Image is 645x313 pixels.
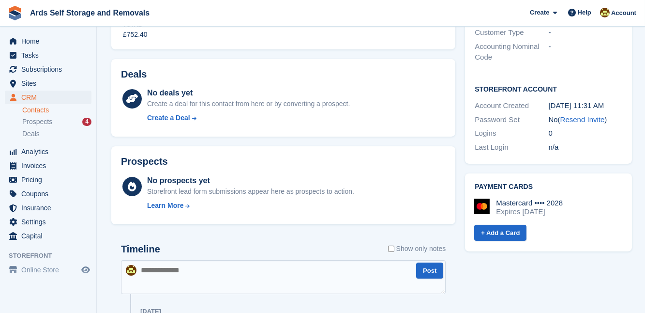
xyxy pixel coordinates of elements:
span: Home [21,34,79,48]
a: menu [5,187,91,201]
a: Preview store [80,264,91,276]
h2: Deals [121,69,147,80]
h2: Timeline [121,244,160,255]
a: menu [5,145,91,158]
a: menu [5,91,91,104]
div: Expires [DATE] [496,207,563,216]
a: menu [5,63,91,76]
span: Pricing [21,173,79,187]
div: Customer Type [475,27,548,38]
div: Password Set [475,114,548,125]
div: - [548,27,622,38]
div: No deals yet [147,87,350,99]
span: Create [530,8,549,17]
div: Logins [475,128,548,139]
span: Tasks [21,48,79,62]
div: Create a deal for this contact from here or by converting a prospect. [147,99,350,109]
a: menu [5,48,91,62]
span: Online Store [21,263,79,277]
div: No prospects yet [147,175,354,187]
a: Create a Deal [147,113,350,123]
span: Account [611,8,636,18]
a: Ards Self Storage and Removals [26,5,153,21]
label: Show only notes [388,244,446,254]
span: Help [578,8,591,17]
a: menu [5,215,91,229]
div: Storefront lead form submissions appear here as prospects to action. [147,187,354,197]
a: menu [5,229,91,243]
a: Prospects 4 [22,117,91,127]
span: Storefront [9,251,96,261]
a: menu [5,201,91,215]
img: Mark McFerran [126,265,136,276]
span: Capital [21,229,79,243]
a: Contacts [22,106,91,115]
h2: Storefront Account [475,84,622,94]
span: Settings [21,215,79,229]
img: stora-icon-8386f47178a22dfd0bd8f6a31ec36ba5ce8667c1dd55bd0f319d3a0aa187defe.svg [8,6,22,20]
a: menu [5,77,91,90]
div: Account Created [475,100,548,111]
a: Deals [22,129,91,139]
div: Last Login [475,142,548,153]
a: menu [5,34,91,48]
div: Learn More [147,201,183,211]
span: Analytics [21,145,79,158]
h2: Payment cards [475,183,622,191]
div: 0 [548,128,622,139]
div: n/a [548,142,622,153]
span: Insurance [21,201,79,215]
span: Coupons [21,187,79,201]
div: - [548,41,622,63]
a: menu [5,173,91,187]
span: Prospects [22,117,52,126]
div: Accounting Nominal Code [475,41,548,63]
span: ( ) [558,115,607,124]
div: Mastercard •••• 2028 [496,199,563,207]
a: + Add a Card [474,225,526,241]
span: Deals [22,129,40,139]
img: Mark McFerran [600,8,610,17]
div: £752.40 [123,30,148,40]
a: menu [5,263,91,277]
div: Create a Deal [147,113,190,123]
div: No [548,114,622,125]
img: Mastercard Logo [474,199,490,214]
a: Resend Invite [560,115,605,124]
div: [DATE] 11:31 AM [548,100,622,111]
button: Post [416,263,443,279]
h2: Prospects [121,156,168,167]
div: 4 [82,118,91,126]
a: Learn More [147,201,354,211]
span: CRM [21,91,79,104]
span: Invoices [21,159,79,172]
a: menu [5,159,91,172]
span: Subscriptions [21,63,79,76]
input: Show only notes [388,244,394,254]
span: Sites [21,77,79,90]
